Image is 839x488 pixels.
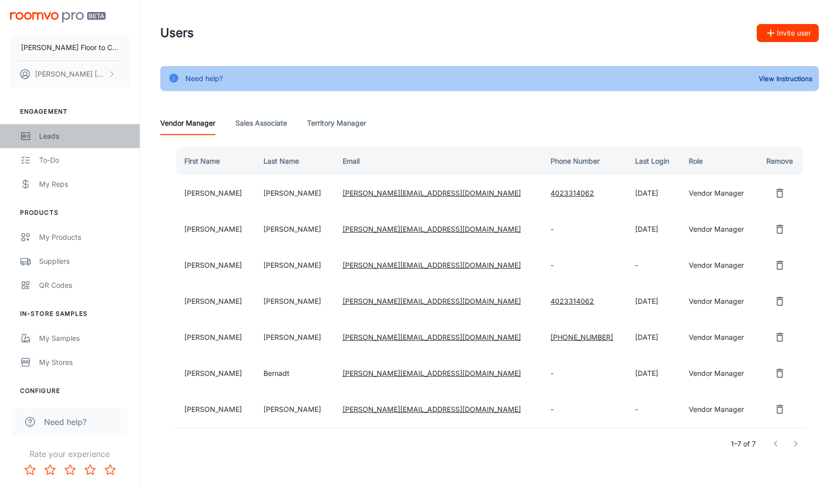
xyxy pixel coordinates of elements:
p: [PERSON_NAME] [PERSON_NAME] [35,69,106,80]
td: [PERSON_NAME] [172,211,255,247]
td: - [543,355,627,391]
button: remove user [770,327,790,347]
td: [PERSON_NAME] [172,247,255,283]
button: Rate 3 star [60,460,80,480]
a: [PERSON_NAME][EMAIL_ADDRESS][DOMAIN_NAME] [343,225,521,233]
td: [DATE] [627,355,681,391]
a: 4023314062 [551,189,595,197]
td: [DATE] [627,175,681,211]
a: Sales Associate [235,111,287,135]
td: Vendor Manager [681,355,757,391]
td: Vendor Manager [681,175,757,211]
td: - [627,391,681,427]
td: [PERSON_NAME] [255,319,335,355]
td: Bernadt [255,355,335,391]
a: Territory Manager [307,111,366,135]
a: [PERSON_NAME][EMAIL_ADDRESS][DOMAIN_NAME] [343,333,521,341]
button: remove user [770,291,790,311]
td: [PERSON_NAME] [255,247,335,283]
div: To-do [39,155,130,166]
div: Need help? [185,69,223,88]
th: Last Login [627,147,681,175]
button: View Instructions [756,71,815,86]
div: My Products [39,232,130,243]
button: Rate 1 star [20,460,40,480]
td: Vendor Manager [681,391,757,427]
a: [PERSON_NAME][EMAIL_ADDRESS][DOMAIN_NAME] [343,189,521,197]
a: [PHONE_NUMBER] [551,333,614,341]
button: remove user [770,363,790,383]
button: Rate 2 star [40,460,60,480]
img: Roomvo PRO Beta [10,12,106,23]
td: Vendor Manager [681,319,757,355]
div: My Reps [39,179,130,190]
td: [PERSON_NAME] [172,175,255,211]
div: QR Codes [39,280,130,291]
p: 1–7 of 7 [731,438,756,449]
button: [PERSON_NAME] Floor to Ceiling [10,35,130,61]
td: [DATE] [627,283,681,319]
button: remove user [770,255,790,275]
button: Rate 4 star [80,460,100,480]
button: remove user [770,183,790,203]
td: Vendor Manager [681,211,757,247]
td: [PERSON_NAME] [172,283,255,319]
th: Last Name [255,147,335,175]
a: [PERSON_NAME][EMAIL_ADDRESS][DOMAIN_NAME] [343,261,521,269]
h1: Users [160,24,194,42]
button: remove user [770,399,790,419]
td: [DATE] [627,319,681,355]
td: [PERSON_NAME] [172,391,255,427]
td: [PERSON_NAME] [255,211,335,247]
p: Rate your experience [8,448,132,460]
td: - [543,211,627,247]
p: [PERSON_NAME] Floor to Ceiling [21,42,119,53]
span: Need help? [44,416,87,428]
a: 4023314062 [551,297,595,305]
button: Invite user [757,24,819,42]
th: Email [335,147,543,175]
td: - [543,247,627,283]
button: remove user [770,219,790,239]
a: [PERSON_NAME][EMAIL_ADDRESS][DOMAIN_NAME] [343,297,521,305]
td: [DATE] [627,211,681,247]
td: [PERSON_NAME] [255,391,335,427]
a: [PERSON_NAME][EMAIL_ADDRESS][DOMAIN_NAME] [343,405,521,413]
button: Rate 5 star [100,460,120,480]
div: My Samples [39,333,130,344]
td: [PERSON_NAME] [255,283,335,319]
td: - [627,247,681,283]
td: [PERSON_NAME] [172,319,255,355]
td: - [543,391,627,427]
th: Phone Number [543,147,627,175]
th: Remove [757,147,807,175]
td: Vendor Manager [681,247,757,283]
a: Vendor Manager [160,111,215,135]
a: [PERSON_NAME][EMAIL_ADDRESS][DOMAIN_NAME] [343,369,521,377]
td: [PERSON_NAME] [172,355,255,391]
div: Leads [39,131,130,142]
td: [PERSON_NAME] [255,175,335,211]
div: Suppliers [39,256,130,267]
div: My Stores [39,357,130,368]
button: [PERSON_NAME] [PERSON_NAME] [10,61,130,87]
th: First Name [172,147,255,175]
th: Role [681,147,757,175]
td: Vendor Manager [681,283,757,319]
